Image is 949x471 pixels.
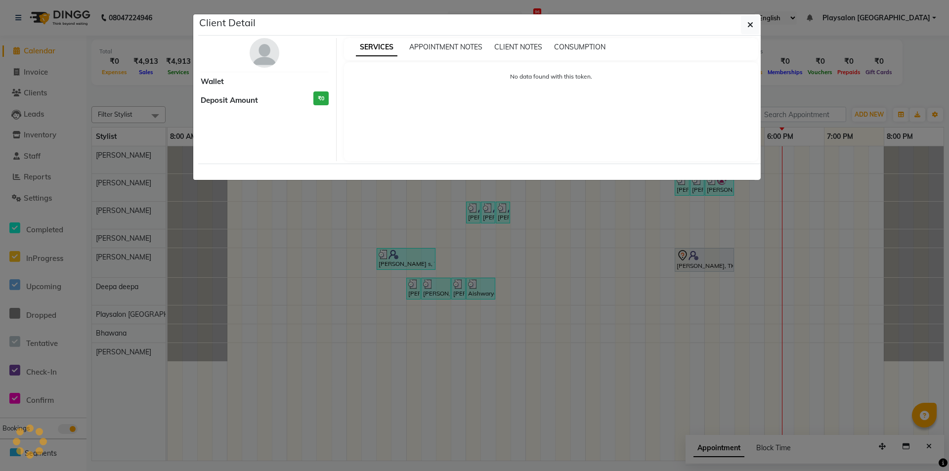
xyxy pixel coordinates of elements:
img: avatar [250,38,279,68]
h3: ₹0 [313,91,329,106]
h5: Client Detail [199,15,256,30]
span: CONSUMPTION [554,43,605,51]
span: APPOINTMENT NOTES [409,43,482,51]
p: No data found with this token. [354,72,749,81]
span: Deposit Amount [201,95,258,106]
span: Wallet [201,76,224,87]
iframe: chat widget [907,431,939,461]
span: SERVICES [356,39,397,56]
span: CLIENT NOTES [494,43,542,51]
